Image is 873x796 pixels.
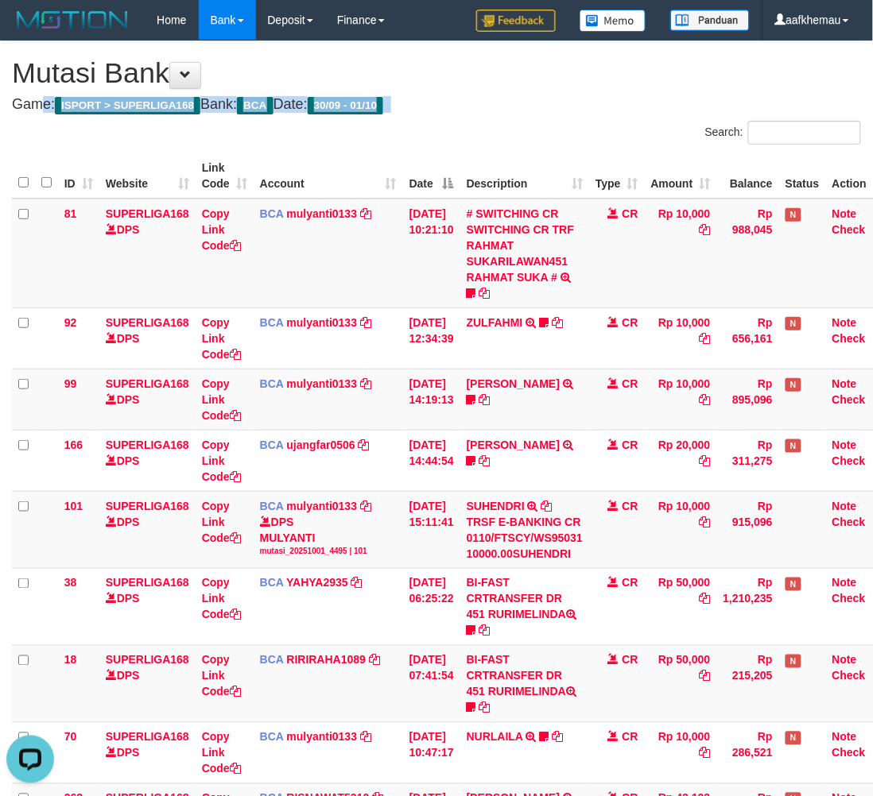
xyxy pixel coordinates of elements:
[55,97,200,114] span: ISPORT > SUPERLIGA168
[287,654,367,667] a: RIRIRAHA1089
[260,500,284,512] span: BCA
[202,654,241,698] a: Copy Link Code
[287,439,355,451] a: ujangfar0506
[748,121,861,145] input: Search:
[403,645,460,722] td: [DATE] 07:41:54
[479,393,491,406] a: Copy MUHAMMAD REZA to clipboard
[623,207,638,220] span: CR
[403,307,460,369] td: [DATE] 12:34:39
[786,439,801,453] span: Has Note
[623,577,638,589] span: CR
[717,199,779,308] td: Rp 988,045
[832,223,866,236] a: Check
[645,568,717,645] td: Rp 50,000
[476,10,556,32] img: Feedback.jpg
[717,722,779,783] td: Rp 286,521
[623,316,638,329] span: CR
[786,655,801,668] span: Has Note
[64,731,77,744] span: 70
[717,491,779,568] td: Rp 915,096
[202,377,241,422] a: Copy Link Code
[832,654,857,667] a: Note
[99,430,196,491] td: DPS
[254,153,403,199] th: Account: activate to sort column ascending
[202,439,241,483] a: Copy Link Code
[700,332,711,345] a: Copy Rp 10,000 to clipboard
[467,377,560,390] a: [PERSON_NAME]
[260,439,284,451] span: BCA
[99,199,196,308] td: DPS
[717,568,779,645] td: Rp 1,210,235
[832,332,866,345] a: Check
[479,624,491,637] a: Copy BI-FAST CRTRANSFER DR 451 RURIMELINDA to clipboard
[645,199,717,308] td: Rp 10,000
[832,207,857,220] a: Note
[202,577,241,621] a: Copy Link Code
[779,153,826,199] th: Status
[467,439,560,451] a: [PERSON_NAME]
[99,491,196,568] td: DPS
[552,316,563,329] a: Copy ZULFAHMI to clipboard
[99,307,196,369] td: DPS
[58,153,99,199] th: ID: activate to sort column ascending
[64,654,77,667] span: 18
[99,722,196,783] td: DPS
[196,153,254,199] th: Link Code: activate to sort column ascending
[360,207,371,220] a: Copy mulyanti0133 to clipboard
[832,393,866,406] a: Check
[403,430,460,491] td: [DATE] 14:44:54
[717,645,779,722] td: Rp 215,205
[460,153,589,199] th: Description: activate to sort column ascending
[106,731,189,744] a: SUPERLIGA168
[717,369,779,430] td: Rp 895,096
[106,500,189,512] a: SUPERLIGA168
[700,747,711,759] a: Copy Rp 10,000 to clipboard
[832,593,866,605] a: Check
[99,369,196,430] td: DPS
[360,500,371,512] a: Copy mulyanti0133 to clipboard
[832,454,866,467] a: Check
[645,645,717,722] td: Rp 50,000
[106,377,189,390] a: SUPERLIGA168
[700,454,711,467] a: Copy Rp 20,000 to clipboard
[99,645,196,722] td: DPS
[308,97,384,114] span: 30/09 - 01/10
[645,430,717,491] td: Rp 20,000
[717,430,779,491] td: Rp 311,275
[479,701,491,714] a: Copy BI-FAST CRTRANSFER DR 451 RURIMELINDA to clipboard
[403,491,460,568] td: [DATE] 15:11:41
[202,731,241,775] a: Copy Link Code
[202,500,241,544] a: Copy Link Code
[479,454,491,467] a: Copy NOVEN ELING PRAYOG to clipboard
[670,10,750,31] img: panduan.png
[287,500,358,512] a: mulyanti0133
[705,121,861,145] label: Search:
[64,577,77,589] span: 38
[700,516,711,528] a: Copy Rp 10,000 to clipboard
[786,378,801,392] span: Has Note
[786,732,801,745] span: Has Note
[460,645,589,722] td: BI-FAST CRTRANSFER DR 451 RURIMELINDA
[106,439,189,451] a: SUPERLIGA168
[106,316,189,329] a: SUPERLIGA168
[260,377,284,390] span: BCA
[260,577,284,589] span: BCA
[700,223,711,236] a: Copy Rp 10,000 to clipboard
[786,208,801,222] span: Has Note
[237,97,273,114] span: BCA
[403,568,460,645] td: [DATE] 06:25:22
[832,439,857,451] a: Note
[64,316,77,329] span: 92
[467,207,574,284] a: # SWITCHING CR SWITCHING CR TRF RAHMAT SUKARILAWAN451 RAHMAT SUKA #
[360,316,371,329] a: Copy mulyanti0133 to clipboard
[202,207,241,252] a: Copy Link Code
[623,439,638,451] span: CR
[287,377,358,390] a: mulyanti0133
[460,568,589,645] td: BI-FAST CRTRANSFER DR 451 RURIMELINDA
[260,207,284,220] span: BCA
[359,439,370,451] a: Copy ujangfar0506 to clipboard
[12,97,861,113] h4: Game: Bank: Date:
[64,439,83,451] span: 166
[64,207,77,220] span: 81
[467,316,523,329] a: ZULFAHMI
